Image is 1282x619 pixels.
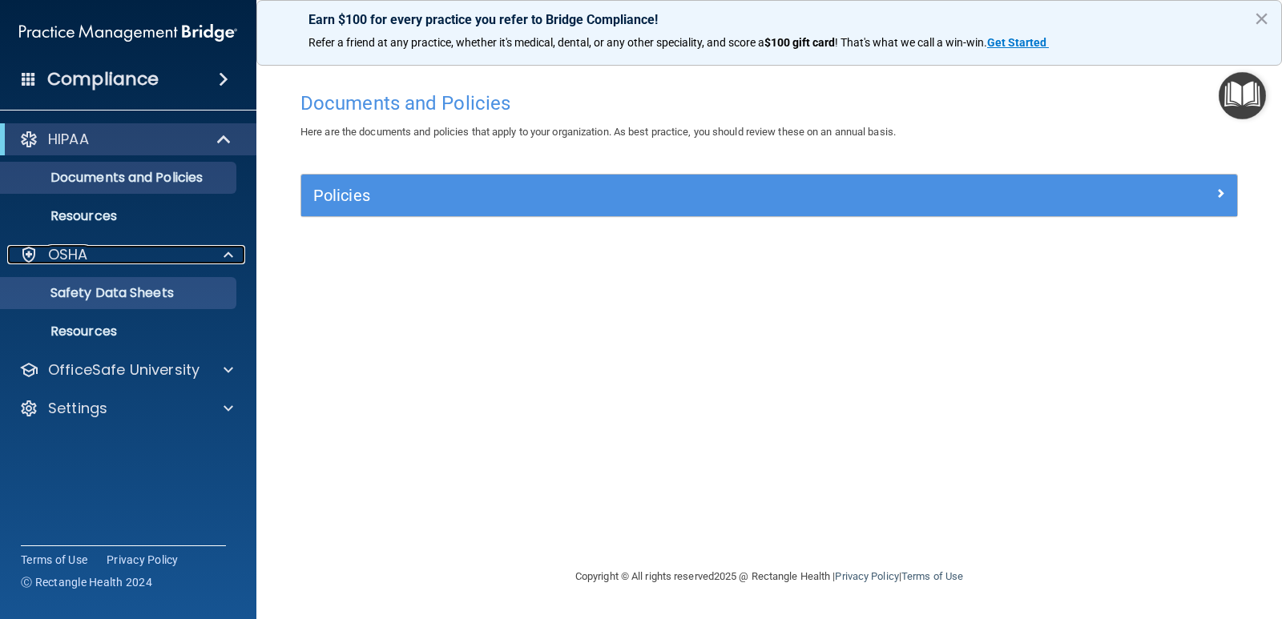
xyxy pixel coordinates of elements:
[901,570,963,582] a: Terms of Use
[1254,6,1269,31] button: Close
[835,570,898,582] a: Privacy Policy
[48,360,200,380] p: OfficeSafe University
[1219,72,1266,119] button: Open Resource Center
[300,93,1238,114] h4: Documents and Policies
[10,324,229,340] p: Resources
[19,17,237,49] img: PMB logo
[48,245,88,264] p: OSHA
[19,399,233,418] a: Settings
[19,130,232,149] a: HIPAA
[10,285,229,301] p: Safety Data Sheets
[477,551,1062,602] div: Copyright © All rights reserved 2025 @ Rectangle Health | |
[987,36,1046,49] strong: Get Started
[835,36,987,49] span: ! That's what we call a win-win.
[308,36,764,49] span: Refer a friend at any practice, whether it's medical, dental, or any other speciality, and score a
[987,36,1049,49] a: Get Started
[764,36,835,49] strong: $100 gift card
[313,187,991,204] h5: Policies
[21,552,87,568] a: Terms of Use
[19,245,233,264] a: OSHA
[107,552,179,568] a: Privacy Policy
[48,130,89,149] p: HIPAA
[308,12,1230,27] p: Earn $100 for every practice you refer to Bridge Compliance!
[47,68,159,90] h4: Compliance
[48,399,107,418] p: Settings
[10,170,229,186] p: Documents and Policies
[19,360,233,380] a: OfficeSafe University
[313,183,1225,208] a: Policies
[300,126,896,138] span: Here are the documents and policies that apply to your organization. As best practice, you should...
[21,574,152,590] span: Ⓒ Rectangle Health 2024
[10,208,229,224] p: Resources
